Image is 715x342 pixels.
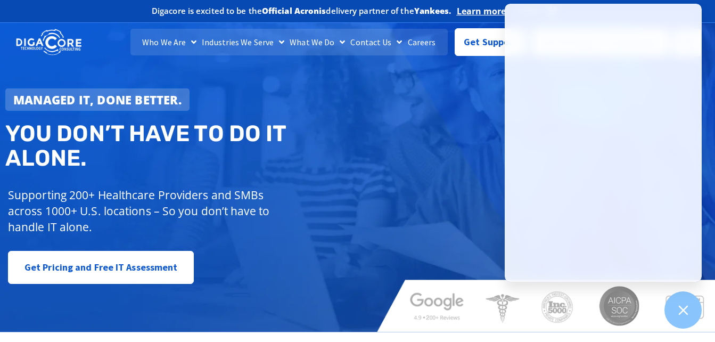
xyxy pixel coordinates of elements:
[8,187,301,235] p: Supporting 200+ Healthcare Providers and SMBs across 1000+ U.S. locations – So you don’t have to ...
[24,257,177,278] span: Get Pricing and Free IT Assessment
[130,29,448,55] nav: Menu
[13,92,182,108] strong: Managed IT, done better.
[505,4,702,282] iframe: Chatgenie Messenger
[455,28,525,56] a: Get Support
[457,6,506,17] a: Learn more
[5,88,190,111] a: Managed IT, done better.
[464,31,517,53] span: Get Support
[8,251,194,284] a: Get Pricing and Free IT Assessment
[152,7,451,15] h2: Digacore is excited to be the delivery partner of the
[5,121,365,170] h2: You don’t have to do IT alone.
[348,29,405,55] a: Contact Us
[287,29,348,55] a: What We Do
[405,29,439,55] a: Careers
[262,5,326,16] b: Official Acronis
[139,29,199,55] a: Who We Are
[199,29,287,55] a: Industries We Serve
[16,28,81,56] img: DigaCore Technology Consulting
[414,5,451,16] b: Yankees.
